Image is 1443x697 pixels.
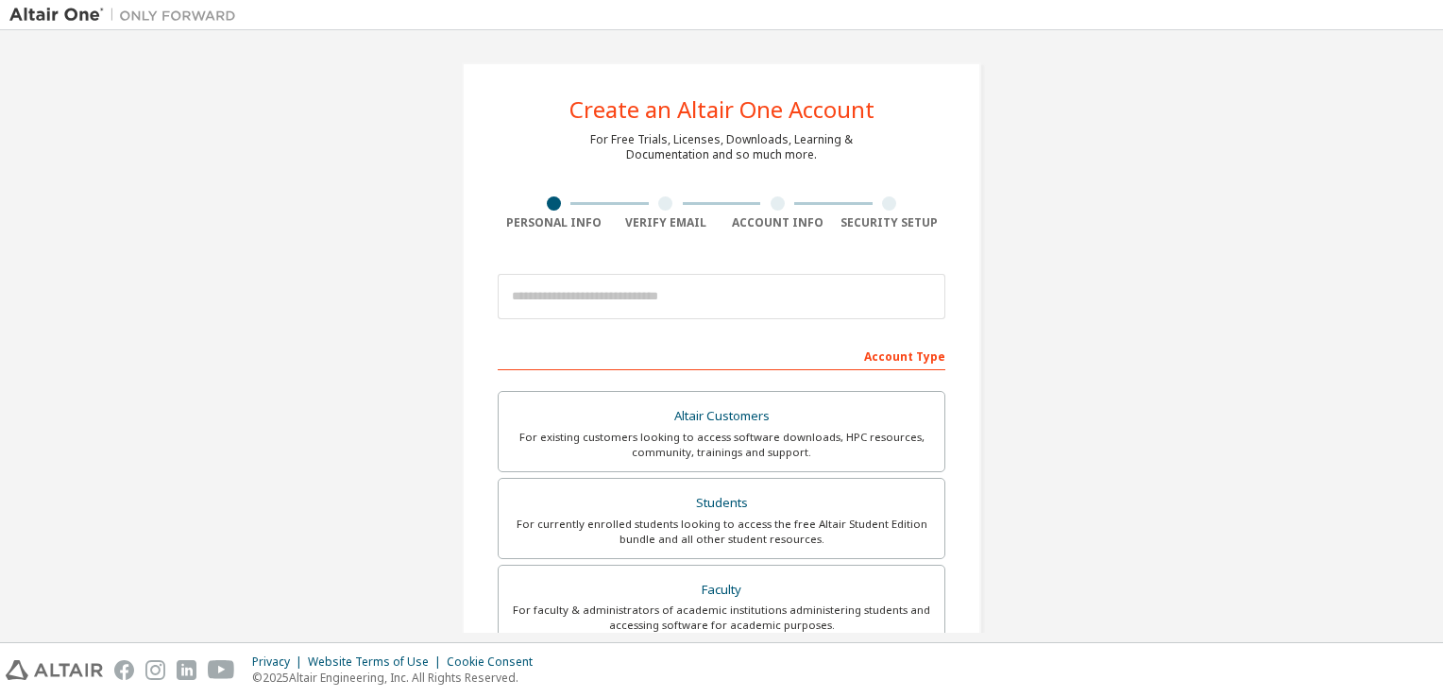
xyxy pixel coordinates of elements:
[590,132,853,162] div: For Free Trials, Licenses, Downloads, Learning & Documentation and so much more.
[177,660,196,680] img: linkedin.svg
[510,577,933,603] div: Faculty
[498,215,610,230] div: Personal Info
[252,670,544,686] p: © 2025 Altair Engineering, Inc. All Rights Reserved.
[510,517,933,547] div: For currently enrolled students looking to access the free Altair Student Edition bundle and all ...
[610,215,722,230] div: Verify Email
[510,403,933,430] div: Altair Customers
[447,654,544,670] div: Cookie Consent
[721,215,834,230] div: Account Info
[510,603,933,633] div: For faculty & administrators of academic institutions administering students and accessing softwa...
[6,660,103,680] img: altair_logo.svg
[498,340,945,370] div: Account Type
[9,6,246,25] img: Altair One
[252,654,308,670] div: Privacy
[145,660,165,680] img: instagram.svg
[834,215,946,230] div: Security Setup
[510,490,933,517] div: Students
[569,98,874,121] div: Create an Altair One Account
[114,660,134,680] img: facebook.svg
[510,430,933,460] div: For existing customers looking to access software downloads, HPC resources, community, trainings ...
[208,660,235,680] img: youtube.svg
[308,654,447,670] div: Website Terms of Use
